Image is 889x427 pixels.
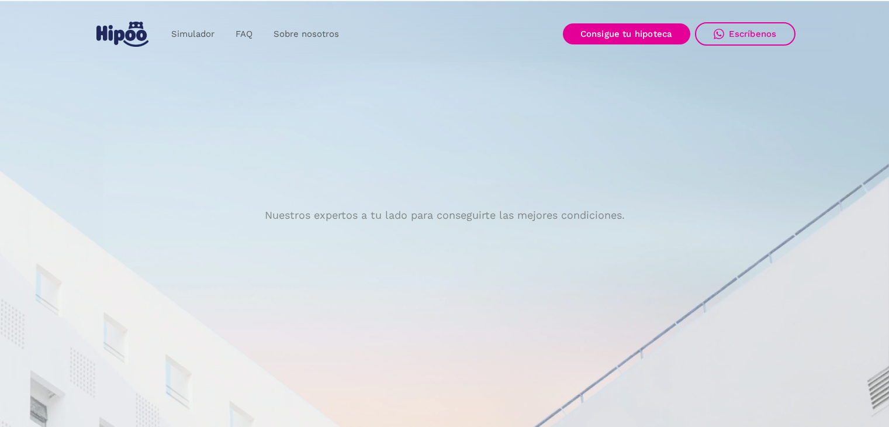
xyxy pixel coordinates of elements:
[94,17,151,51] a: home
[729,29,777,39] div: Escríbenos
[263,23,350,46] a: Sobre nosotros
[563,23,690,44] a: Consigue tu hipoteca
[225,23,263,46] a: FAQ
[695,22,795,46] a: Escríbenos
[161,23,225,46] a: Simulador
